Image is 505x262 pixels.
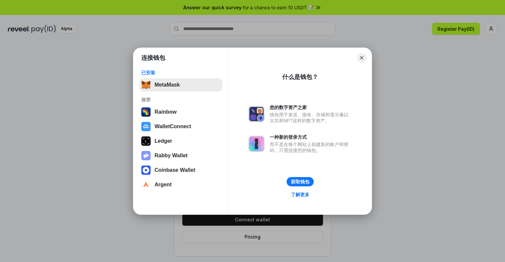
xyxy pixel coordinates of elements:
div: 推荐 [141,97,220,103]
div: Rabby Wallet [155,153,188,159]
button: WalletConnect [139,120,222,133]
div: 钱包用于发送、接收、存储和显示像以太坊和NFT这样的数字资产。 [270,112,352,124]
div: Argent [155,182,172,188]
img: svg+xml,%3Csvg%20xmlns%3D%22http%3A%2F%2Fwww.w3.org%2F2000%2Fsvg%22%20fill%3D%22none%22%20viewBox... [249,136,264,152]
div: 了解更多 [291,192,309,198]
div: MetaMask [155,82,180,88]
div: 而不是在每个网站上创建新的账户和密码，只需连接您的钱包。 [270,141,352,153]
button: MetaMask [139,78,222,92]
img: svg+xml,%3Csvg%20fill%3D%22none%22%20height%3D%2233%22%20viewBox%3D%220%200%2035%2033%22%20width%... [141,80,151,90]
img: svg+xml,%3Csvg%20xmlns%3D%22http%3A%2F%2Fwww.w3.org%2F2000%2Fsvg%22%20fill%3D%22none%22%20viewBox... [141,151,151,160]
div: 获取钱包 [291,179,309,185]
button: Close [357,53,366,62]
button: 获取钱包 [287,177,314,186]
div: 已安装 [141,70,220,76]
img: svg+xml,%3Csvg%20xmlns%3D%22http%3A%2F%2Fwww.w3.org%2F2000%2Fsvg%22%20fill%3D%22none%22%20viewBox... [249,106,264,122]
div: 一种新的登录方式 [270,134,352,140]
h1: 连接钱包 [141,54,165,62]
div: 什么是钱包？ [282,73,318,81]
a: 了解更多 [287,190,313,199]
div: Ledger [155,138,172,144]
div: 您的数字资产之家 [270,104,352,110]
button: Argent [139,178,222,191]
img: svg+xml,%3Csvg%20xmlns%3D%22http%3A%2F%2Fwww.w3.org%2F2000%2Fsvg%22%20width%3D%2228%22%20height%3... [141,136,151,146]
button: Rainbow [139,105,222,119]
button: Ledger [139,134,222,148]
button: Rabby Wallet [139,149,222,162]
div: Rainbow [155,109,177,115]
button: Coinbase Wallet [139,164,222,177]
img: svg+xml,%3Csvg%20width%3D%2228%22%20height%3D%2228%22%20viewBox%3D%220%200%2028%2028%22%20fill%3D... [141,180,151,189]
img: svg+xml,%3Csvg%20width%3D%2228%22%20height%3D%2228%22%20viewBox%3D%220%200%2028%2028%22%20fill%3D... [141,122,151,131]
img: svg+xml,%3Csvg%20width%3D%22120%22%20height%3D%22120%22%20viewBox%3D%220%200%20120%20120%22%20fil... [141,107,151,117]
div: WalletConnect [155,124,191,130]
div: Coinbase Wallet [155,167,195,173]
img: svg+xml,%3Csvg%20width%3D%2228%22%20height%3D%2228%22%20viewBox%3D%220%200%2028%2028%22%20fill%3D... [141,166,151,175]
